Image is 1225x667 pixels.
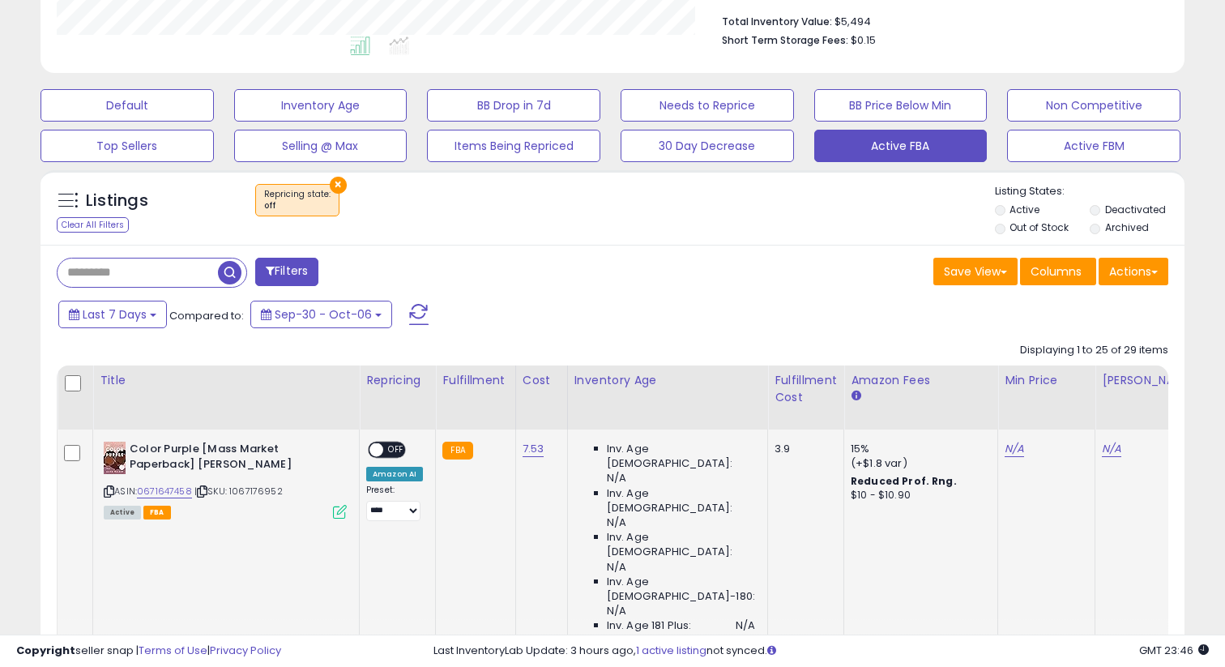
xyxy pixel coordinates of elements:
[1020,343,1168,358] div: Displaying 1 to 25 of 29 items
[137,485,192,498] a: 0671647458
[1105,203,1166,216] label: Deactivated
[104,442,126,474] img: 41JTyaSiMCL._SL40_.jpg
[1031,263,1082,280] span: Columns
[607,515,626,530] span: N/A
[775,372,837,406] div: Fulfillment Cost
[851,489,985,502] div: $10 - $10.90
[621,130,794,162] button: 30 Day Decrease
[330,177,347,194] button: ×
[1007,130,1180,162] button: Active FBM
[250,301,392,328] button: Sep-30 - Oct-06
[57,217,129,233] div: Clear All Filters
[607,486,755,515] span: Inv. Age [DEMOGRAPHIC_DATA]:
[1102,441,1121,457] a: N/A
[1005,441,1024,457] a: N/A
[607,471,626,485] span: N/A
[427,130,600,162] button: Items Being Repriced
[383,443,409,457] span: OFF
[621,89,794,122] button: Needs to Reprice
[83,306,147,323] span: Last 7 Days
[851,442,985,456] div: 15%
[1007,89,1180,122] button: Non Competitive
[1099,258,1168,285] button: Actions
[1020,258,1096,285] button: Columns
[775,442,831,456] div: 3.9
[607,442,755,471] span: Inv. Age [DEMOGRAPHIC_DATA]:
[722,15,832,28] b: Total Inventory Value:
[234,130,408,162] button: Selling @ Max
[433,643,1209,659] div: Last InventoryLab Update: 3 hours ago, not synced.
[264,200,331,212] div: off
[366,372,429,389] div: Repricing
[574,372,761,389] div: Inventory Age
[427,89,600,122] button: BB Drop in 7d
[1139,643,1209,658] span: 2025-10-14 23:46 GMT
[275,306,372,323] span: Sep-30 - Oct-06
[1102,372,1198,389] div: [PERSON_NAME]
[607,530,755,559] span: Inv. Age [DEMOGRAPHIC_DATA]:
[636,643,706,658] a: 1 active listing
[851,32,876,48] span: $0.15
[139,643,207,658] a: Terms of Use
[607,560,626,575] span: N/A
[16,643,75,658] strong: Copyright
[851,456,985,471] div: (+$1.8 var)
[722,11,1156,30] li: $5,494
[722,33,848,47] b: Short Term Storage Fees:
[255,258,318,286] button: Filters
[366,485,423,521] div: Preset:
[58,301,167,328] button: Last 7 Days
[1105,220,1149,234] label: Archived
[1005,372,1088,389] div: Min Price
[442,442,472,460] small: FBA
[523,372,561,389] div: Cost
[1009,220,1069,234] label: Out of Stock
[264,188,331,212] span: Repricing state :
[366,467,423,481] div: Amazon AI
[814,89,988,122] button: BB Price Below Min
[41,130,214,162] button: Top Sellers
[104,506,141,519] span: All listings currently available for purchase on Amazon
[814,130,988,162] button: Active FBA
[86,190,148,212] h5: Listings
[736,618,755,633] span: N/A
[210,643,281,658] a: Privacy Policy
[851,372,991,389] div: Amazon Fees
[607,618,692,633] span: Inv. Age 181 Plus:
[995,184,1185,199] p: Listing States:
[523,441,544,457] a: 7.53
[143,506,171,519] span: FBA
[851,389,860,404] small: Amazon Fees.
[933,258,1018,285] button: Save View
[16,643,281,659] div: seller snap | |
[234,89,408,122] button: Inventory Age
[194,485,283,498] span: | SKU: 1067176952
[100,372,352,389] div: Title
[851,474,957,488] b: Reduced Prof. Rng.
[1009,203,1039,216] label: Active
[41,89,214,122] button: Default
[607,575,755,604] span: Inv. Age [DEMOGRAPHIC_DATA]-180:
[607,604,626,618] span: N/A
[104,442,347,517] div: ASIN:
[169,308,244,323] span: Compared to:
[130,442,327,476] b: Color Purple [Mass Market Paperback] [PERSON_NAME]
[442,372,508,389] div: Fulfillment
